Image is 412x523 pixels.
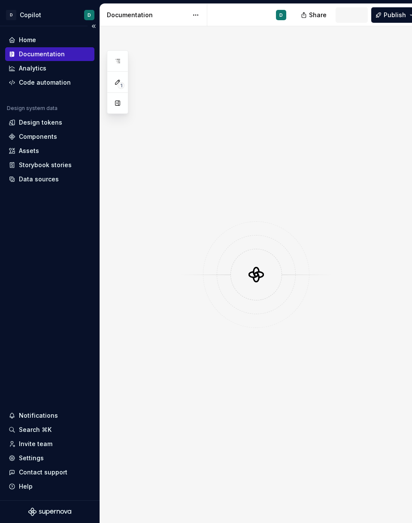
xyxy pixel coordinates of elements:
div: Storybook stories [19,161,72,169]
div: D [279,12,283,18]
div: Invite team [19,440,52,448]
a: Components [5,130,94,144]
span: Publish [384,11,406,19]
a: Documentation [5,47,94,61]
button: Notifications [5,409,94,422]
span: 1 [118,82,124,89]
a: Storybook stories [5,158,94,172]
div: D [88,12,91,18]
div: Search ⌘K [19,425,51,434]
button: Search ⌘K [5,423,94,437]
div: Home [19,36,36,44]
div: Settings [19,454,44,462]
button: Share [297,7,332,23]
div: Code automation [19,78,71,87]
div: Data sources [19,175,59,184]
div: Analytics [19,64,46,73]
a: Design tokens [5,116,94,129]
a: Assets [5,144,94,158]
div: Documentation [19,50,65,58]
button: Contact support [5,465,94,479]
a: Analytics [5,61,94,75]
a: Data sources [5,172,94,186]
a: Invite team [5,437,94,451]
div: D [6,10,16,20]
span: Share [309,11,327,19]
a: Code automation [5,76,94,89]
button: Help [5,480,94,493]
div: Notifications [19,411,58,420]
div: Copilot [20,11,41,19]
svg: Supernova Logo [28,508,71,516]
button: Collapse sidebar [88,20,100,32]
button: DCopilotD [2,6,98,24]
div: Assets [19,147,39,155]
div: Help [19,482,33,491]
a: Home [5,33,94,47]
div: Design tokens [19,118,62,127]
div: Components [19,132,57,141]
div: Documentation [107,11,188,19]
div: Contact support [19,468,67,477]
a: Settings [5,451,94,465]
div: Design system data [7,105,58,112]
